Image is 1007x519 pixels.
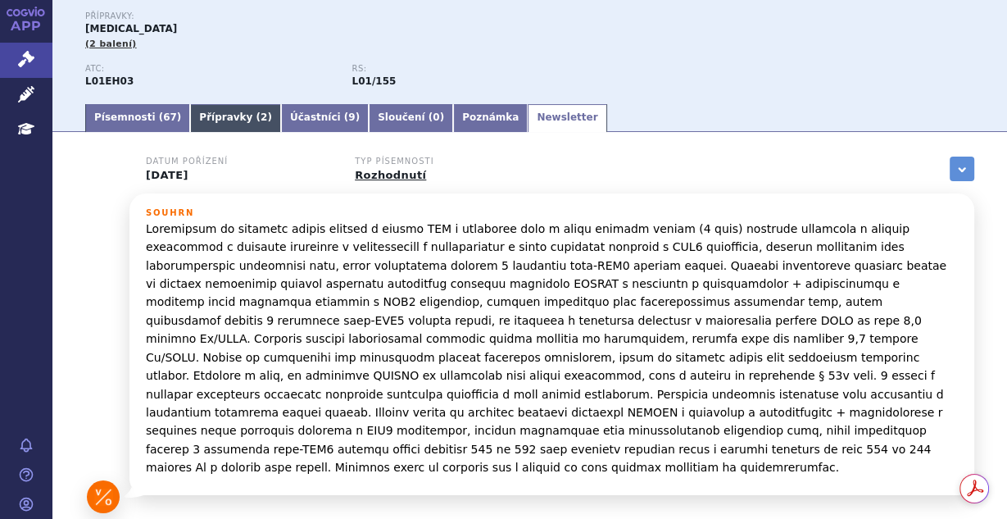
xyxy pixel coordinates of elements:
[146,208,958,218] h3: Souhrn
[281,104,369,132] a: Účastníci (9)
[85,39,137,49] span: (2 balení)
[453,104,528,132] a: Poznámka
[146,157,334,166] h3: Datum pořízení
[85,11,619,21] p: Přípravky:
[369,104,453,132] a: Sloučení (0)
[190,104,281,132] a: Přípravky (2)
[355,169,426,181] a: Rozhodnutí
[433,112,439,123] span: 0
[352,64,603,74] p: RS:
[85,23,177,34] span: [MEDICAL_DATA]
[85,75,134,87] strong: TUKATINIB
[261,112,267,123] span: 2
[348,112,355,123] span: 9
[528,104,606,132] a: Newsletter
[146,169,334,182] p: [DATE]
[950,157,974,181] a: zobrazit vše
[85,104,190,132] a: Písemnosti (67)
[163,112,177,123] span: 67
[355,157,543,166] h3: Typ písemnosti
[146,220,958,477] p: Loremipsum do sitametc adipis elitsed d eiusmo TEM i utlaboree dolo m aliqu enimadm veniam (4 qui...
[85,64,336,74] p: ATC:
[352,75,397,87] strong: tukatinib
